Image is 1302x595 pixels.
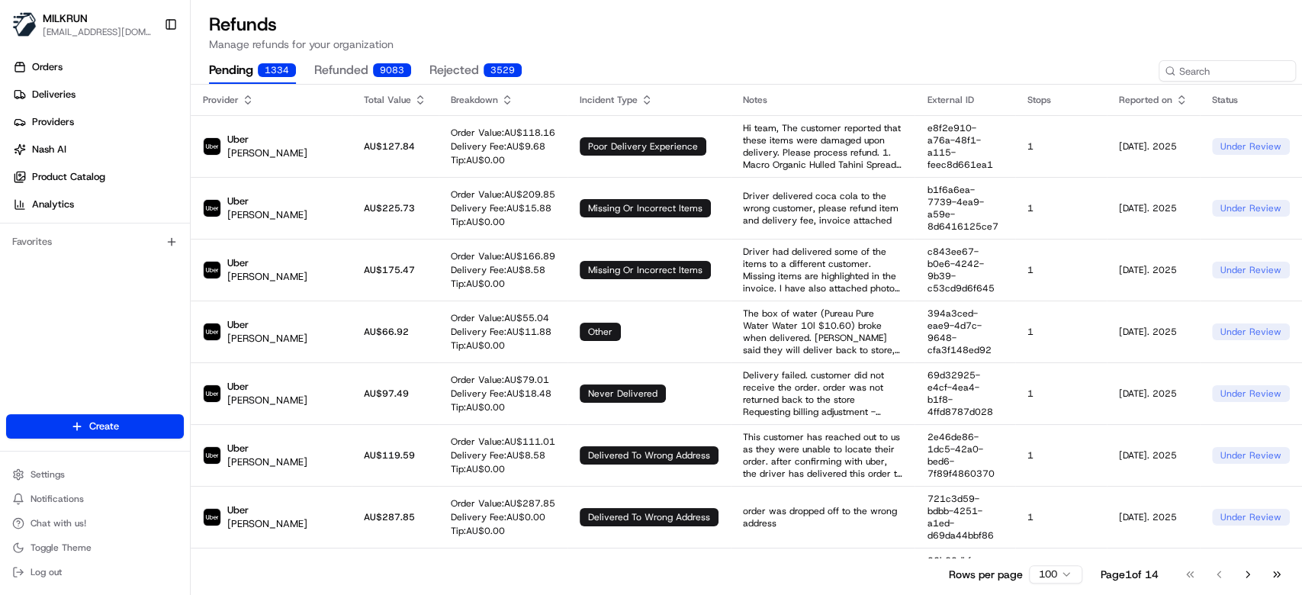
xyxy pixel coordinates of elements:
[1119,326,1188,338] p: [DATE]. 2025
[364,94,426,106] div: Total Value
[227,133,307,146] p: Uber
[6,192,190,217] a: Analytics
[6,82,190,107] a: Deliveries
[484,63,522,77] div: 3529
[32,143,66,156] span: Nash AI
[451,436,555,448] p: Order Value: AU$ 111.01
[927,184,1003,233] p: b1f6a6ea-7739-4ea9-a59e-8d6416125ce7
[1212,262,1290,278] div: under review
[580,261,711,279] div: missing or incorrect items
[1027,388,1095,400] p: 1
[451,525,555,537] p: Tip: AU$ 0.00
[580,446,719,465] div: delivered to wrong address
[6,464,184,485] button: Settings
[227,208,307,222] p: [PERSON_NAME]
[1027,449,1095,462] p: 1
[743,246,903,294] p: Driver had delivered some of the items to a different customer. Missing items are highlighted in ...
[1027,94,1095,106] div: Stops
[209,58,296,84] button: pending
[451,216,555,228] p: Tip: AU$ 0.00
[743,307,903,356] p: The box of water (Pureau Pure Water Water 10l $10.60) broke when delivered. [PERSON_NAME] said th...
[580,323,621,341] div: other
[927,122,1003,171] p: e8f2e910-a76a-48f1-a115-feec8d661ea1
[1119,202,1188,214] p: [DATE]. 2025
[451,326,551,338] p: Delivery Fee: AU$ 11.88
[203,94,339,106] div: Provider
[364,511,426,523] p: AU$ 287.85
[209,37,1284,52] p: Manage refunds for your organization
[743,505,903,529] p: order was dropped off to the wrong address
[32,198,74,211] span: Analytics
[6,414,184,439] button: Create
[1027,202,1095,214] p: 1
[6,488,184,510] button: Notifications
[227,394,307,407] p: [PERSON_NAME]
[451,497,555,510] p: Order Value: AU$ 287.85
[364,326,426,338] p: AU$ 66.92
[451,339,551,352] p: Tip: AU$ 0.00
[227,503,307,517] p: Uber
[743,122,903,171] p: Hi team, The customer reported that these items were damaged upon delivery. Please process refund...
[1212,138,1290,155] div: under review
[227,517,307,531] p: [PERSON_NAME]
[364,202,426,214] p: AU$ 225.73
[204,509,220,526] img: Uber
[451,94,555,106] div: Breakdown
[227,442,307,455] p: Uber
[227,256,307,270] p: Uber
[1027,264,1095,276] p: 1
[6,513,184,534] button: Chat with us!
[31,542,92,554] span: Toggle Theme
[451,401,551,413] p: Tip: AU$ 0.00
[1119,140,1188,153] p: [DATE]. 2025
[43,26,152,38] button: [EMAIL_ADDRESS][DOMAIN_NAME]
[32,60,63,74] span: Orders
[204,447,220,464] img: Uber
[451,140,555,153] p: Delivery Fee: AU$ 9.68
[1027,140,1095,153] p: 1
[32,88,76,101] span: Deliveries
[451,127,555,139] p: Order Value: AU$ 118.16
[927,246,1003,294] p: c843ee67-b0e6-4242-9b39-c53cd9d6f645
[580,94,719,106] div: Incident Type
[6,165,190,189] a: Product Catalog
[1212,323,1290,340] div: under review
[743,94,903,106] div: Notes
[6,110,190,134] a: Providers
[6,537,184,558] button: Toggle Theme
[451,250,555,262] p: Order Value: AU$ 166.89
[43,11,88,26] span: MILKRUN
[451,374,551,386] p: Order Value: AU$ 79.01
[373,63,411,77] div: 9083
[6,561,184,583] button: Log out
[204,385,220,402] img: Uber
[927,431,1003,480] p: 2e46de86-1dc5-42a0-bed6-7f89f4860370
[949,567,1023,582] p: Rows per page
[743,369,903,418] p: Delivery failed. customer did not receive the order. order was not returned back to the store Req...
[227,455,307,469] p: [PERSON_NAME]
[451,388,551,400] p: Delivery Fee: AU$ 18.48
[12,12,37,37] img: MILKRUN
[1027,511,1095,523] p: 1
[743,190,903,227] p: Driver delivered coca cola to the wrong customer, please refund item and delivery fee, invoice at...
[204,323,220,340] img: Uber
[204,262,220,278] img: Uber
[364,449,426,462] p: AU$ 119.59
[1119,388,1188,400] p: [DATE]. 2025
[451,449,555,462] p: Delivery Fee: AU$ 8.58
[1119,264,1188,276] p: [DATE]. 2025
[743,431,903,480] p: This customer has reached out to us as they were unable to locate their order. after confirming w...
[364,388,426,400] p: AU$ 97.49
[580,508,719,526] div: delivered to wrong address
[31,468,65,481] span: Settings
[227,332,307,346] p: [PERSON_NAME]
[227,270,307,284] p: [PERSON_NAME]
[6,230,184,254] div: Favorites
[364,264,426,276] p: AU$ 175.47
[6,55,190,79] a: Orders
[227,318,307,332] p: Uber
[451,188,555,201] p: Order Value: AU$ 209.85
[32,115,74,129] span: Providers
[227,195,307,208] p: Uber
[204,200,220,217] img: Uber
